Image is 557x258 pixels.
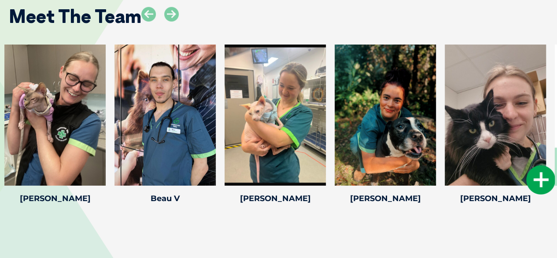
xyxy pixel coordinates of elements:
[225,194,326,202] h4: [PERSON_NAME]
[114,194,216,202] h4: Beau V
[335,194,436,202] h4: [PERSON_NAME]
[9,7,141,26] h2: Meet The Team
[4,194,106,202] h4: [PERSON_NAME]
[445,194,546,202] h4: [PERSON_NAME]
